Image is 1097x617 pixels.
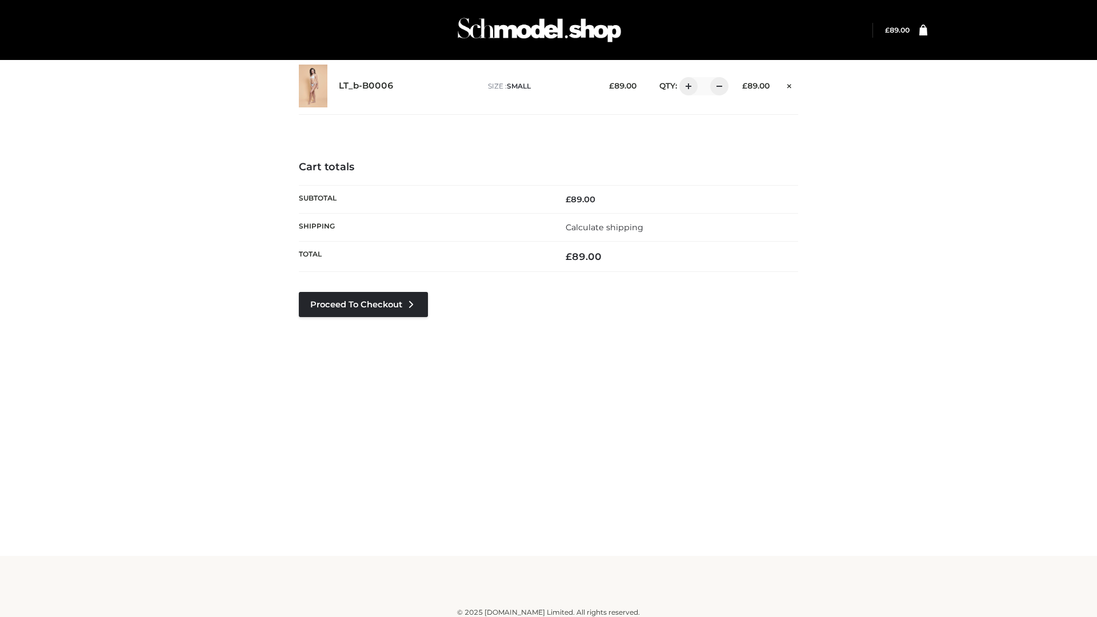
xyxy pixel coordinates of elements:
bdi: 89.00 [609,81,636,90]
bdi: 89.00 [566,194,595,205]
span: £ [742,81,747,90]
th: Total [299,242,548,272]
bdi: 89.00 [566,251,602,262]
th: Shipping [299,213,548,241]
h4: Cart totals [299,161,798,174]
a: Remove this item [781,77,798,92]
div: QTY: [648,77,724,95]
a: LT_b-B0006 [339,81,394,91]
p: size : [488,81,591,91]
img: Schmodel Admin 964 [454,7,625,53]
span: SMALL [507,82,531,90]
bdi: 89.00 [742,81,770,90]
span: £ [566,251,572,262]
th: Subtotal [299,185,548,213]
span: £ [566,194,571,205]
a: Calculate shipping [566,222,643,233]
a: Proceed to Checkout [299,292,428,317]
span: £ [609,81,614,90]
bdi: 89.00 [885,26,910,34]
span: £ [885,26,890,34]
a: £89.00 [885,26,910,34]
